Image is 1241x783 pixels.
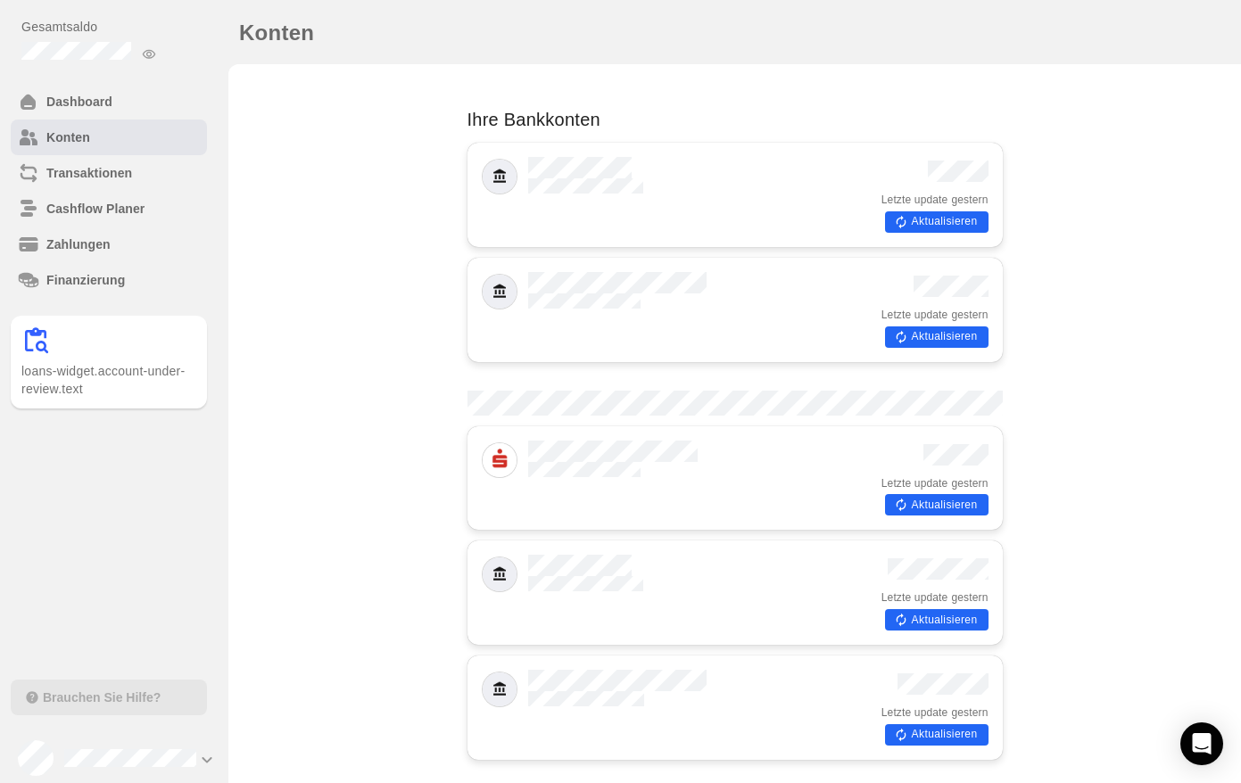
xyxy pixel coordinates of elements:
[11,227,207,262] a: Zahlungen
[467,107,1003,132] p: Ihre Bankkonten
[483,443,517,477] img: Sparkasse.png
[46,93,200,111] h6: Dashboard
[951,308,988,322] span: gestern
[483,557,517,591] img: Default.png
[11,155,207,191] a: Transaktionen
[951,705,988,720] span: gestern
[138,43,160,64] button: Balance ausblenden
[885,724,989,746] button: Aktualisieren
[885,326,989,348] button: Aktualisieren
[11,680,207,715] button: Brauchen Sie Hilfe?
[951,193,988,207] span: gestern
[11,84,207,120] a: Dashboard
[21,362,196,398] p: loans-widget.account-under-review.text
[885,494,989,515] button: Aktualisieren
[951,590,988,605] span: gestern
[881,193,989,207] div: Letzte update
[483,672,517,706] img: Default.png
[11,262,207,298] a: Finanzierung
[881,590,989,605] div: Letzte update
[46,271,200,289] h6: Finanzierung
[881,705,989,720] div: Letzte update
[46,164,200,182] h6: Transaktionen
[11,120,207,155] a: Konten
[483,160,517,194] img: Default.png
[881,476,989,490] div: Letzte update
[483,275,517,309] img: Default.png
[46,235,200,253] h6: Zahlungen
[11,191,207,227] a: Cashflow Planer
[885,609,989,631] button: Aktualisieren
[239,14,314,51] h1: Konten
[881,308,989,322] div: Letzte update
[21,18,207,36] p: Gesamtsaldo
[951,476,988,490] span: gestern
[46,128,200,146] h6: Konten
[46,200,200,218] h6: Cashflow Planer
[1180,722,1223,765] div: Intercom-Nachrichtendienst öffnen
[885,211,989,233] button: Aktualisieren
